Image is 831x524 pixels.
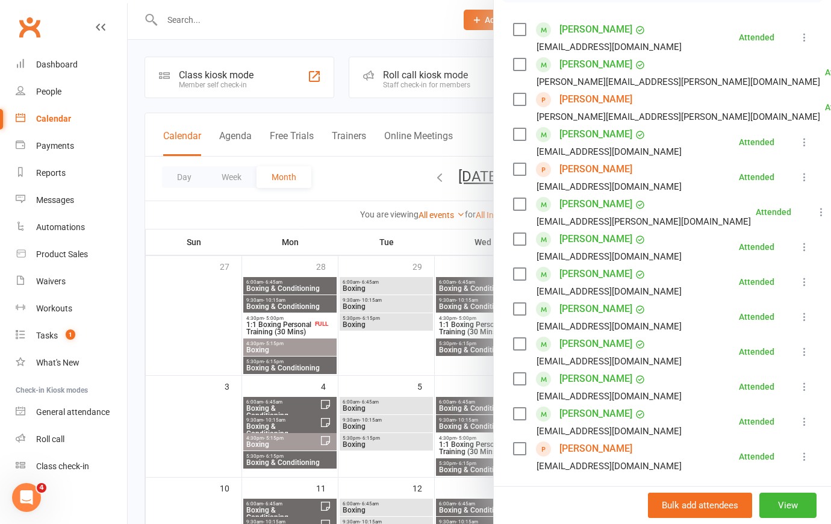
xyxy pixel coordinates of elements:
[537,284,682,299] div: [EMAIL_ADDRESS][DOMAIN_NAME]
[36,434,64,444] div: Roll call
[36,114,71,123] div: Calendar
[739,278,774,286] div: Attended
[739,452,774,461] div: Attended
[559,229,632,249] a: [PERSON_NAME]
[559,334,632,354] a: [PERSON_NAME]
[559,160,632,179] a: [PERSON_NAME]
[16,322,127,349] a: Tasks 1
[537,74,820,90] div: [PERSON_NAME][EMAIL_ADDRESS][PERSON_NAME][DOMAIN_NAME]
[537,249,682,264] div: [EMAIL_ADDRESS][DOMAIN_NAME]
[739,417,774,426] div: Attended
[559,264,632,284] a: [PERSON_NAME]
[559,195,632,214] a: [PERSON_NAME]
[16,295,127,322] a: Workouts
[16,426,127,453] a: Roll call
[739,243,774,251] div: Attended
[559,20,632,39] a: [PERSON_NAME]
[537,39,682,55] div: [EMAIL_ADDRESS][DOMAIN_NAME]
[559,369,632,388] a: [PERSON_NAME]
[16,399,127,426] a: General attendance kiosk mode
[739,33,774,42] div: Attended
[36,60,78,69] div: Dashboard
[36,304,72,313] div: Workouts
[739,348,774,356] div: Attended
[16,214,127,241] a: Automations
[648,493,752,518] button: Bulk add attendees
[559,439,632,458] a: [PERSON_NAME]
[537,319,682,334] div: [EMAIL_ADDRESS][DOMAIN_NAME]
[12,483,41,512] iframe: Intercom live chat
[16,160,127,187] a: Reports
[759,493,817,518] button: View
[739,313,774,321] div: Attended
[537,388,682,404] div: [EMAIL_ADDRESS][DOMAIN_NAME]
[16,51,127,78] a: Dashboard
[14,12,45,42] a: Clubworx
[16,187,127,214] a: Messages
[36,276,66,286] div: Waivers
[16,268,127,295] a: Waivers
[559,55,632,74] a: [PERSON_NAME]
[36,222,85,232] div: Automations
[37,483,46,493] span: 4
[36,249,88,259] div: Product Sales
[16,241,127,268] a: Product Sales
[756,208,791,216] div: Attended
[537,179,682,195] div: [EMAIL_ADDRESS][DOMAIN_NAME]
[559,404,632,423] a: [PERSON_NAME]
[559,90,632,109] a: [PERSON_NAME]
[36,87,61,96] div: People
[16,133,127,160] a: Payments
[66,329,75,340] span: 1
[36,358,79,367] div: What's New
[16,453,127,480] a: Class kiosk mode
[36,141,74,151] div: Payments
[739,138,774,146] div: Attended
[36,461,89,471] div: Class check-in
[36,195,74,205] div: Messages
[16,78,127,105] a: People
[739,173,774,181] div: Attended
[36,407,110,417] div: General attendance
[537,144,682,160] div: [EMAIL_ADDRESS][DOMAIN_NAME]
[36,331,58,340] div: Tasks
[537,423,682,439] div: [EMAIL_ADDRESS][DOMAIN_NAME]
[16,349,127,376] a: What's New
[559,299,632,319] a: [PERSON_NAME]
[537,109,820,125] div: [PERSON_NAME][EMAIL_ADDRESS][PERSON_NAME][DOMAIN_NAME]
[16,105,127,133] a: Calendar
[559,125,632,144] a: [PERSON_NAME]
[36,168,66,178] div: Reports
[537,354,682,369] div: [EMAIL_ADDRESS][DOMAIN_NAME]
[739,382,774,391] div: Attended
[537,214,751,229] div: [EMAIL_ADDRESS][PERSON_NAME][DOMAIN_NAME]
[537,458,682,474] div: [EMAIL_ADDRESS][DOMAIN_NAME]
